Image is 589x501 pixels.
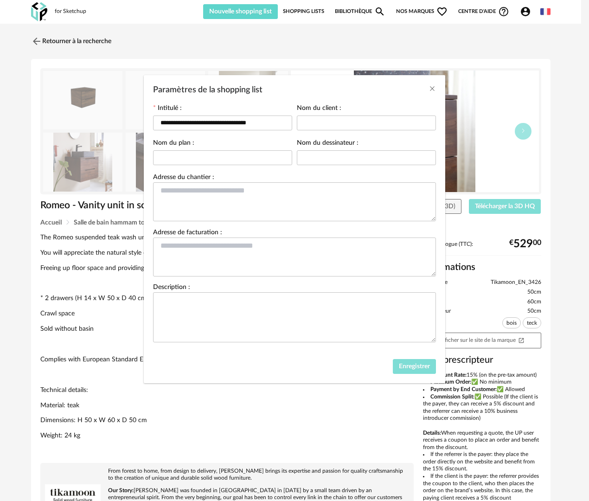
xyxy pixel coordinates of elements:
[144,75,445,383] div: Paramètres de la shopping list
[153,86,262,94] span: Paramètres de la shopping list
[297,140,359,148] label: Nom du dessinateur :
[153,105,182,113] label: Intitulé :
[399,363,430,370] span: Enregistrer
[393,359,436,374] button: Enregistrer
[153,229,222,238] label: Adresse de facturation :
[153,140,194,148] label: Nom du plan :
[153,284,190,292] label: Description :
[429,84,436,94] button: Close
[297,105,341,113] label: Nom du client :
[153,174,214,182] label: Adresse du chantier :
